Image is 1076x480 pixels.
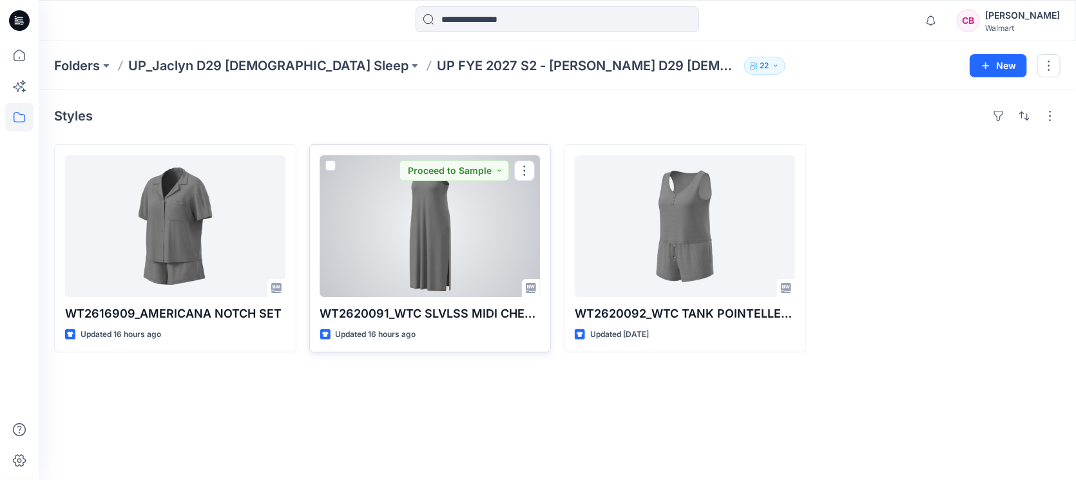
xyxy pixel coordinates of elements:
button: New [970,54,1027,77]
a: UP_Jaclyn D29 [DEMOGRAPHIC_DATA] Sleep [128,57,408,75]
p: Updated [DATE] [590,328,649,341]
div: Walmart [985,23,1060,33]
p: WT2616909_AMERICANA NOTCH SET [65,305,285,323]
div: [PERSON_NAME] [985,8,1060,23]
a: Folders [54,57,100,75]
p: UP FYE 2027 S2 - [PERSON_NAME] D29 [DEMOGRAPHIC_DATA] Sleepwear [437,57,739,75]
p: WT2620092_WTC TANK POINTELLE SET [575,305,795,323]
a: WT2620092_WTC TANK POINTELLE SET [575,155,795,297]
p: Updated 16 hours ago [336,328,416,341]
h4: Styles [54,108,93,124]
a: WT2620091_WTC SLVLSS MIDI CHERMISE [320,155,541,297]
a: WT2616909_AMERICANA NOTCH SET [65,155,285,297]
button: 22 [744,57,785,75]
p: Updated 16 hours ago [81,328,161,341]
p: WT2620091_WTC SLVLSS MIDI CHERMISE [320,305,541,323]
div: CB [957,9,980,32]
p: 22 [760,59,769,73]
